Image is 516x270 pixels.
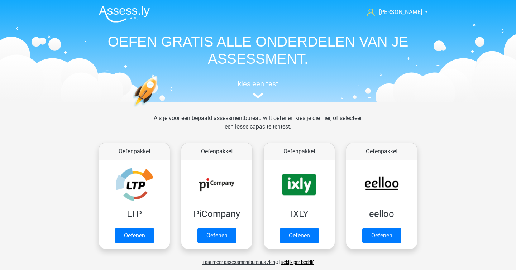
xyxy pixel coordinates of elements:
[281,260,314,265] a: Bekijk per bedrijf
[115,228,154,243] a: Oefenen
[148,114,368,140] div: Als je voor een bepaald assessmentbureau wilt oefenen kies je die hier, of selecteer een losse ca...
[197,228,236,243] a: Oefenen
[93,79,423,88] h5: kies een test
[364,8,423,16] a: [PERSON_NAME]
[99,6,150,23] img: Assessly
[362,228,401,243] a: Oefenen
[280,228,319,243] a: Oefenen
[253,93,263,98] img: assessment
[379,9,422,15] span: [PERSON_NAME]
[93,252,423,266] div: of
[93,79,423,98] a: kies een test
[133,76,185,141] img: oefenen
[93,33,423,67] h1: OEFEN GRATIS ALLE ONDERDELEN VAN JE ASSESSMENT.
[202,260,275,265] span: Laat meer assessmentbureaus zien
